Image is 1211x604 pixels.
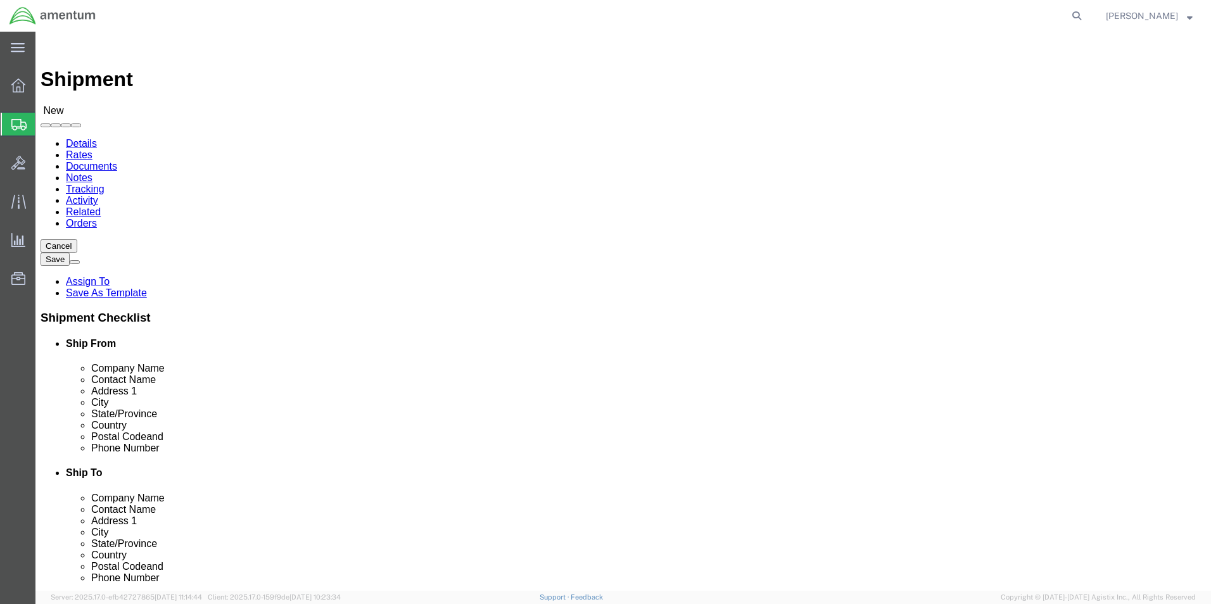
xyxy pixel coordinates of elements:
[51,593,202,601] span: Server: 2025.17.0-efb42727865
[208,593,341,601] span: Client: 2025.17.0-159f9de
[1106,9,1178,23] span: Zachary Bolhuis
[35,32,1211,591] iframe: FS Legacy Container
[540,593,571,601] a: Support
[9,6,96,25] img: logo
[1001,592,1196,603] span: Copyright © [DATE]-[DATE] Agistix Inc., All Rights Reserved
[289,593,341,601] span: [DATE] 10:23:34
[571,593,603,601] a: Feedback
[155,593,202,601] span: [DATE] 11:14:44
[1105,8,1193,23] button: [PERSON_NAME]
